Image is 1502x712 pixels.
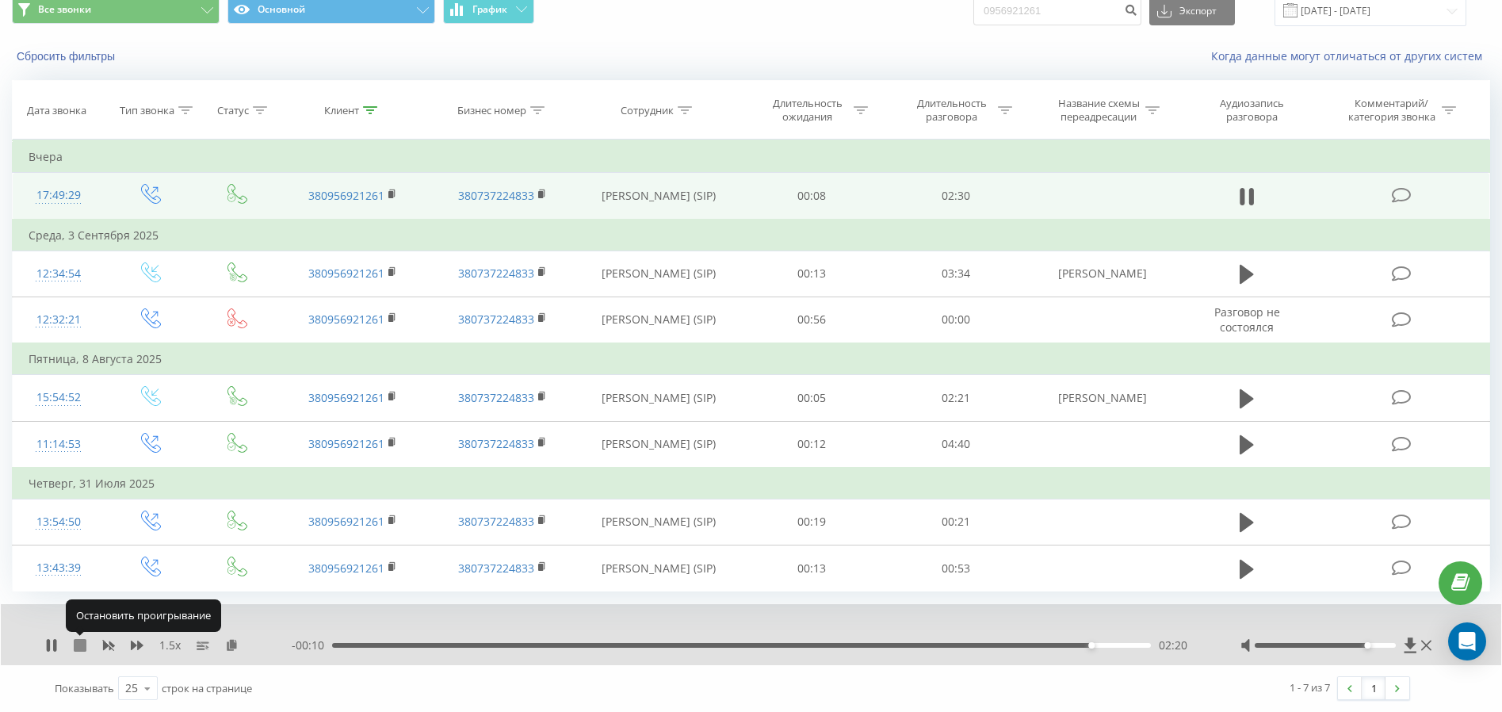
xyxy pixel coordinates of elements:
span: - 00:10 [292,637,332,653]
a: 380737224833 [458,436,534,451]
a: 380737224833 [458,312,534,327]
td: 00:53 [884,545,1028,591]
td: [PERSON_NAME] (SIP) [578,499,740,545]
td: 00:13 [740,545,884,591]
a: 380956921261 [308,312,384,327]
td: 00:08 [740,173,884,220]
div: 17:49:29 [29,180,89,211]
a: 380956921261 [308,436,384,451]
td: 02:30 [884,173,1028,220]
div: Длительность ожидания [765,97,850,124]
td: 00:21 [884,499,1028,545]
td: Пятница, 8 Августа 2025 [13,343,1490,375]
div: Название схемы переадресации [1057,97,1141,124]
td: 00:56 [740,297,884,343]
span: Разговор не состоялся [1214,304,1280,334]
td: [PERSON_NAME] [1028,251,1178,297]
a: 380956921261 [308,188,384,203]
div: 15:54:52 [29,382,89,413]
div: Accessibility label [1088,642,1095,649]
td: 02:21 [884,375,1028,421]
div: 12:32:21 [29,304,89,335]
td: 04:40 [884,421,1028,468]
td: [PERSON_NAME] (SIP) [578,375,740,421]
span: 02:20 [1159,637,1187,653]
span: 1.5 x [159,637,181,653]
td: 03:34 [884,251,1028,297]
a: 1 [1362,677,1385,699]
a: 380737224833 [458,266,534,281]
span: Все звонки [38,3,91,16]
td: 00:05 [740,375,884,421]
a: 380737224833 [458,390,534,405]
a: 380956921261 [308,390,384,405]
div: Open Intercom Messenger [1448,622,1486,660]
div: Длительность разговора [909,97,994,124]
div: 1 - 7 из 7 [1290,679,1330,695]
button: Сбросить фильтры [12,49,123,63]
td: Среда, 3 Сентября 2025 [13,220,1490,251]
td: 00:19 [740,499,884,545]
td: Четверг, 31 Июля 2025 [13,468,1490,500]
td: [PERSON_NAME] (SIP) [578,421,740,468]
span: График [472,4,507,15]
div: Аудиозапись разговора [1201,97,1304,124]
div: 12:34:54 [29,258,89,289]
div: 13:43:39 [29,553,89,584]
td: 00:12 [740,421,884,468]
a: 380737224833 [458,514,534,529]
div: Бизнес номер [457,104,526,117]
div: Тип звонка [120,104,174,117]
td: 00:13 [740,251,884,297]
span: строк на странице [162,681,252,695]
td: [PERSON_NAME] (SIP) [578,297,740,343]
a: 380737224833 [458,561,534,576]
td: [PERSON_NAME] [1028,375,1178,421]
a: Когда данные могут отличаться от других систем [1211,48,1490,63]
div: Accessibility label [1365,642,1371,649]
div: Дата звонка [27,104,86,117]
div: 11:14:53 [29,429,89,460]
td: [PERSON_NAME] (SIP) [578,251,740,297]
a: 380956921261 [308,514,384,529]
a: 380956921261 [308,266,384,281]
td: [PERSON_NAME] (SIP) [578,545,740,591]
span: Показывать [55,681,114,695]
div: Сотрудник [621,104,674,117]
div: 13:54:50 [29,507,89,538]
a: 380737224833 [458,188,534,203]
div: Остановить проигрывание [66,599,221,631]
div: Комментарий/категория звонка [1345,97,1438,124]
td: 00:00 [884,297,1028,343]
div: Статус [217,104,249,117]
div: Клиент [324,104,359,117]
a: 380956921261 [308,561,384,576]
div: 25 [125,680,138,696]
td: Вчера [13,141,1490,173]
td: [PERSON_NAME] (SIP) [578,173,740,220]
